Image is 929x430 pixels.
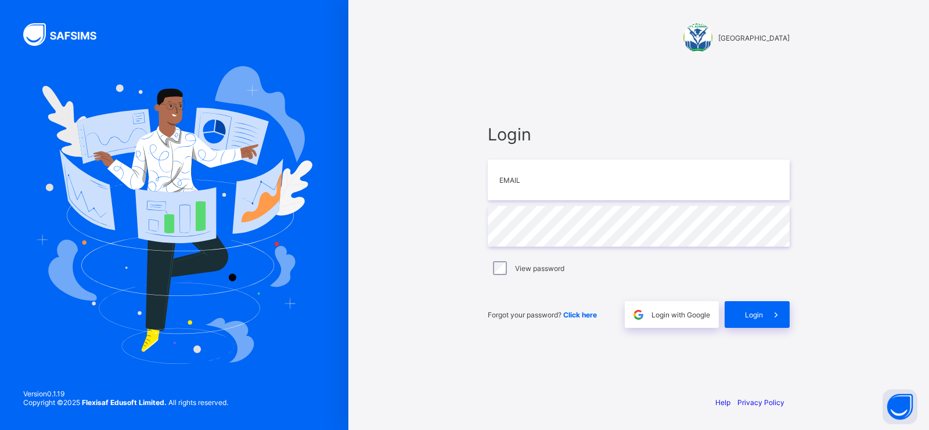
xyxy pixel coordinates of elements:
span: Login [488,124,790,144]
img: Hero Image [36,66,312,363]
span: Login [745,310,763,319]
img: google.396cfc9801f0270233282035f929180a.svg [632,308,645,321]
span: Login with Google [651,310,710,319]
span: [GEOGRAPHIC_DATA] [718,34,790,42]
a: Help [715,398,730,407]
a: Privacy Policy [737,398,784,407]
span: Forgot your password? [488,310,597,319]
a: Click here [563,310,597,319]
span: Copyright © 2025 All rights reserved. [23,398,228,407]
button: Open asap [883,389,917,424]
label: View password [515,264,564,273]
span: Version 0.1.19 [23,389,228,398]
strong: Flexisaf Edusoft Limited. [82,398,167,407]
img: SAFSIMS Logo [23,23,110,46]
